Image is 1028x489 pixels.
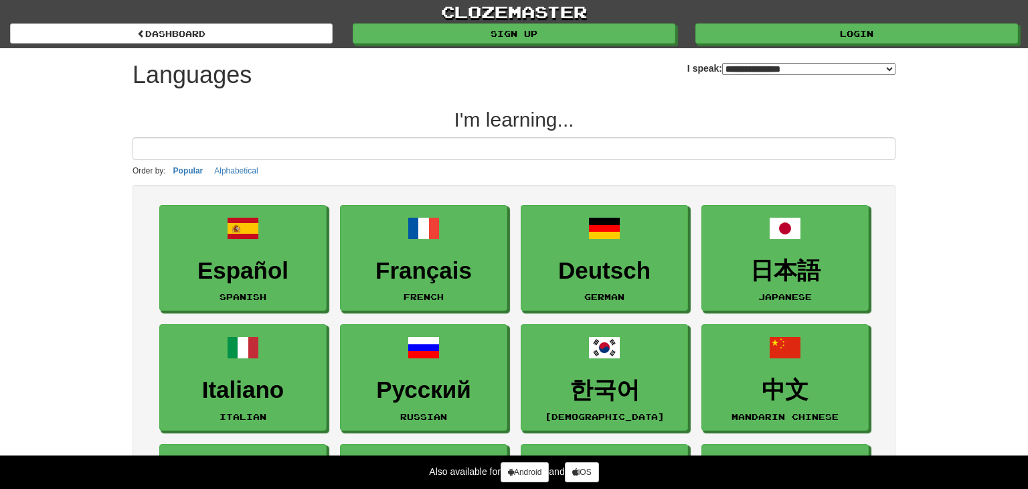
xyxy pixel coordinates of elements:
[545,412,665,421] small: [DEMOGRAPHIC_DATA]
[220,292,266,301] small: Spanish
[695,23,1018,44] a: Login
[159,205,327,311] a: EspañolSpanish
[565,462,599,482] a: iOS
[400,412,447,421] small: Russian
[133,166,166,176] small: Order by:
[340,324,507,431] a: РусскийRussian
[167,258,319,284] h3: Español
[133,62,252,88] h1: Languages
[722,63,895,75] select: I speak:
[340,205,507,311] a: FrançaisFrench
[220,412,266,421] small: Italian
[709,377,861,403] h3: 中文
[528,377,681,403] h3: 한국어
[528,258,681,284] h3: Deutsch
[167,377,319,403] h3: Italiano
[159,324,327,431] a: ItalianoItalian
[701,205,869,311] a: 日本語Japanese
[347,377,500,403] h3: Русский
[701,324,869,431] a: 中文Mandarin Chinese
[353,23,675,44] a: Sign up
[404,292,444,301] small: French
[521,205,688,311] a: DeutschGerman
[169,163,207,178] button: Popular
[210,163,262,178] button: Alphabetical
[687,62,895,75] label: I speak:
[347,258,500,284] h3: Français
[133,109,895,131] h2: I'm learning...
[521,324,688,431] a: 한국어[DEMOGRAPHIC_DATA]
[732,412,839,421] small: Mandarin Chinese
[584,292,624,301] small: German
[758,292,812,301] small: Japanese
[709,258,861,284] h3: 日本語
[501,462,549,482] a: Android
[10,23,333,44] a: dashboard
